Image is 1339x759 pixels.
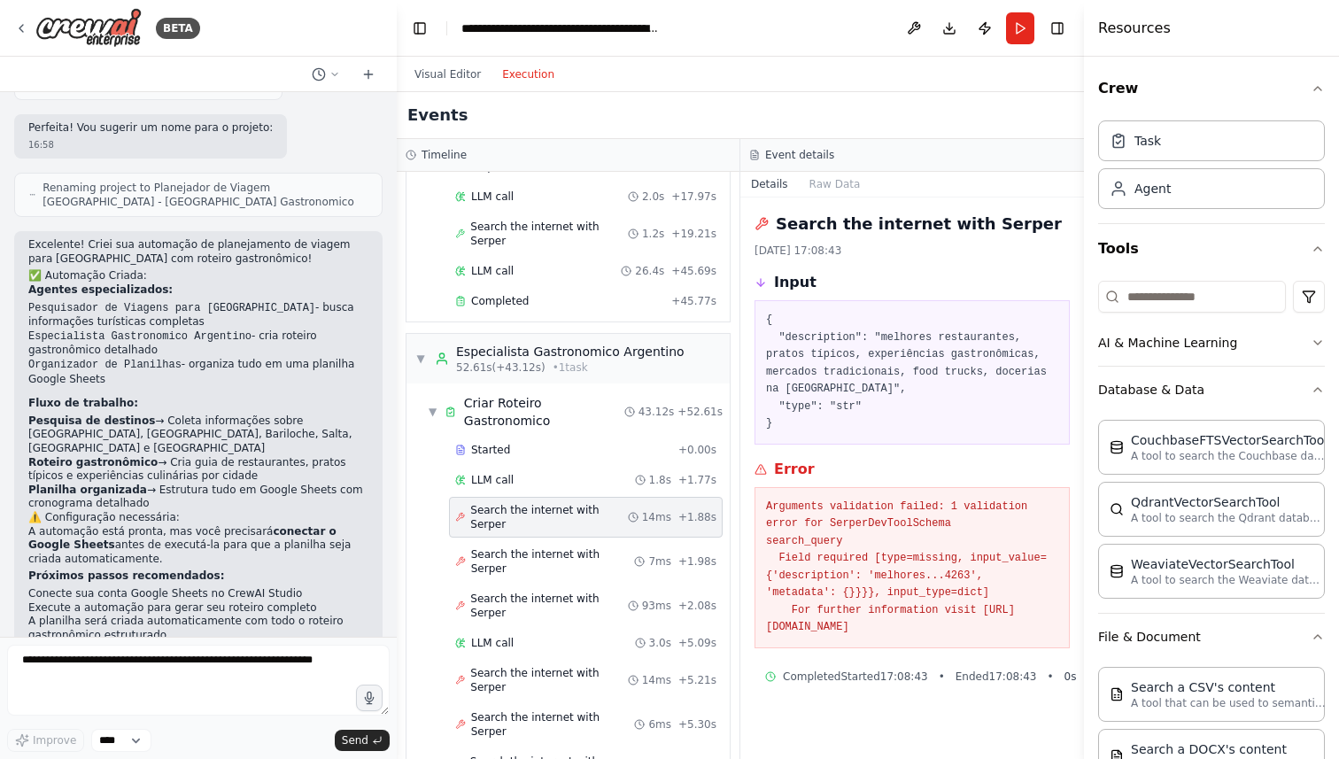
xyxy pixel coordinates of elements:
div: Search a DOCX's content [1131,740,1326,758]
li: → Cria guia de restaurantes, pratos típicos e experiências culinárias por cidade [28,456,368,484]
button: Send [335,730,390,751]
div: Search a CSV's content [1131,678,1326,696]
h2: Search the internet with Serper [776,212,1062,236]
span: 3.0s [649,636,671,650]
h2: Events [407,103,468,128]
li: → Coleta informações sobre [GEOGRAPHIC_DATA], [GEOGRAPHIC_DATA], Bariloche, Salta, [GEOGRAPHIC_DA... [28,414,368,456]
button: Details [740,172,799,197]
img: WeaviateVectorSearchTool [1110,564,1124,578]
span: 26.4s [635,264,664,278]
strong: conectar o Google Sheets [28,525,337,552]
p: A tool to search the Couchbase database for relevant information on internal documents. [1131,449,1326,463]
span: 14ms [642,510,671,524]
span: LLM call [471,473,514,487]
span: LLM call [471,636,514,650]
span: Completed [471,294,529,308]
p: A tool to search the Qdrant database for relevant information on internal documents. [1131,511,1326,525]
span: Send [342,733,368,747]
li: Conecte sua conta Google Sheets no CrewAI Studio [28,587,368,601]
strong: Pesquisa de destinos [28,414,155,427]
span: 1.8s [649,473,671,487]
span: + 0.00s [678,443,716,457]
p: A tool to search the Weaviate database for relevant information on internal documents. [1131,573,1326,587]
strong: Agentes especializados: [28,283,173,296]
li: Execute a automação para gerar seu roteiro completo [28,601,368,616]
li: - busca informações turísticas completas [28,301,368,329]
span: 43.12s [639,405,675,419]
h4: Resources [1098,18,1171,39]
span: LLM call [471,190,514,204]
div: Database & Data [1098,413,1325,613]
span: + 45.69s [671,264,716,278]
span: + 1.77s [678,473,716,487]
div: WeaviateVectorSearchTool [1131,555,1326,573]
span: + 45.77s [671,294,716,308]
span: Completed [783,670,840,684]
img: CouchbaseFTSVectorSearchTool [1110,440,1124,454]
h3: Event details [765,148,834,162]
div: Agent [1134,180,1171,197]
h3: Timeline [422,148,467,162]
li: A planilha será criada automaticamente com todo o roteiro gastronômico estruturado [28,615,368,642]
code: Organizador de Planilhas [28,359,182,371]
img: QdrantVectorSearchTool [1110,502,1124,516]
button: Database & Data [1098,367,1325,413]
h3: Input [774,272,817,293]
span: ▼ [428,405,437,419]
span: 52.61s (+43.12s) [456,360,546,375]
button: Click to speak your automation idea [356,685,383,711]
div: Task [1134,132,1161,150]
div: 16:58 [28,138,273,151]
h3: Error [774,459,815,480]
span: ▼ [415,352,426,366]
div: QdrantVectorSearchTool [1131,493,1326,511]
span: + 5.09s [678,636,716,650]
img: Logo [35,8,142,48]
p: Perfeita! Vou sugerir um nome para o projeto: [28,121,273,136]
span: + 2.08s [678,599,716,613]
span: 7ms [648,554,671,569]
button: Hide right sidebar [1045,16,1070,41]
h2: ✅ Automação Criada: [28,269,368,283]
button: Execution [491,64,565,85]
span: 6ms [648,717,671,732]
div: Especialista Gastronomico Argentino [456,343,685,360]
button: Hide left sidebar [407,16,432,41]
p: A automação está pronta, mas você precisará antes de executá-la para que a planilha seja criada a... [28,525,368,567]
div: Crew [1098,113,1325,223]
span: Search the internet with Serper [470,220,628,248]
span: • [1047,670,1053,684]
div: BETA [156,18,200,39]
span: + 17.97s [671,190,716,204]
span: Renaming project to Planejador de Viagem [GEOGRAPHIC_DATA] - [GEOGRAPHIC_DATA] Gastronomico [43,181,368,209]
span: 1.2s [642,227,664,241]
span: + 5.30s [678,717,716,732]
span: 14ms [642,673,671,687]
button: File & Document [1098,614,1325,660]
span: Search the internet with Serper [470,592,627,620]
strong: Roteiro gastronômico [28,456,158,469]
span: 2.0s [642,190,664,204]
code: Pesquisador de Viagens para [GEOGRAPHIC_DATA] [28,302,315,314]
button: Tools [1098,224,1325,274]
span: Search the internet with Serper [471,547,635,576]
span: Search the internet with Serper [471,710,635,739]
code: Especialista Gastronomico Argentino [28,330,252,343]
h2: ⚠️ Configuração necessária: [28,511,368,525]
img: CSVSearchTool [1110,687,1124,701]
strong: Planilha organizada [28,484,147,496]
span: + 52.61s [677,405,723,419]
span: Improve [33,733,76,747]
li: - cria roteiro gastronômico detalhado [28,329,368,358]
button: AI & Machine Learning [1098,320,1325,366]
p: Excelente! Criei sua automação de planejamento de viagem para [GEOGRAPHIC_DATA] com roteiro gastr... [28,238,368,266]
span: + 19.21s [671,227,716,241]
span: 0 s [1064,670,1077,684]
span: • 1 task [553,360,588,375]
span: Started [471,443,510,457]
span: LLM call [471,264,514,278]
button: Visual Editor [404,64,491,85]
strong: Próximos passos recomendados: [28,569,224,582]
span: Started 17:08:43 [840,670,927,684]
span: 93ms [642,599,671,613]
